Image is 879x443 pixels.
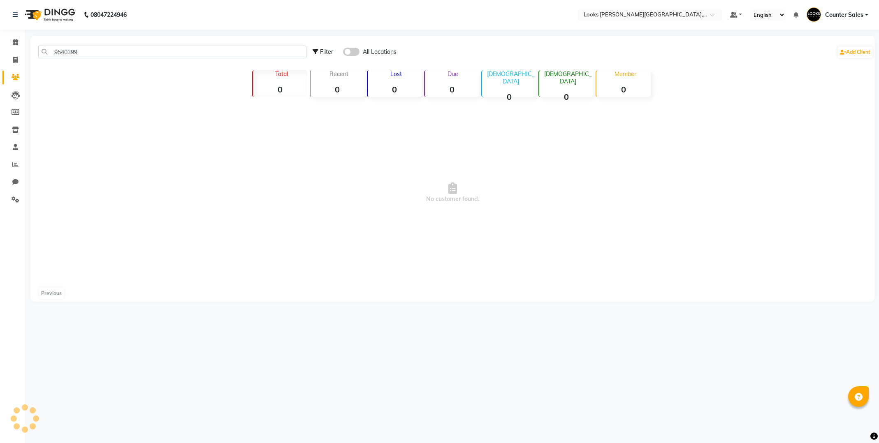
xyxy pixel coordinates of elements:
[539,92,593,102] strong: 0
[368,84,422,95] strong: 0
[427,70,479,78] p: Due
[825,11,863,19] span: Counter Sales
[485,70,536,85] p: [DEMOGRAPHIC_DATA]
[543,70,593,85] p: [DEMOGRAPHIC_DATA]
[363,48,397,56] span: All Locations
[425,84,479,95] strong: 0
[311,84,364,95] strong: 0
[38,46,306,58] input: Search by Name/Mobile/Email/Code
[21,3,77,26] img: logo
[30,100,875,285] span: No customer found.
[838,46,872,58] a: Add Client
[371,70,422,78] p: Lost
[600,70,650,78] p: Member
[807,7,821,22] img: Counter Sales
[90,3,127,26] b: 08047224946
[253,84,307,95] strong: 0
[482,92,536,102] strong: 0
[596,84,650,95] strong: 0
[314,70,364,78] p: Recent
[256,70,307,78] p: Total
[844,410,871,435] iframe: chat widget
[320,48,333,55] span: Filter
